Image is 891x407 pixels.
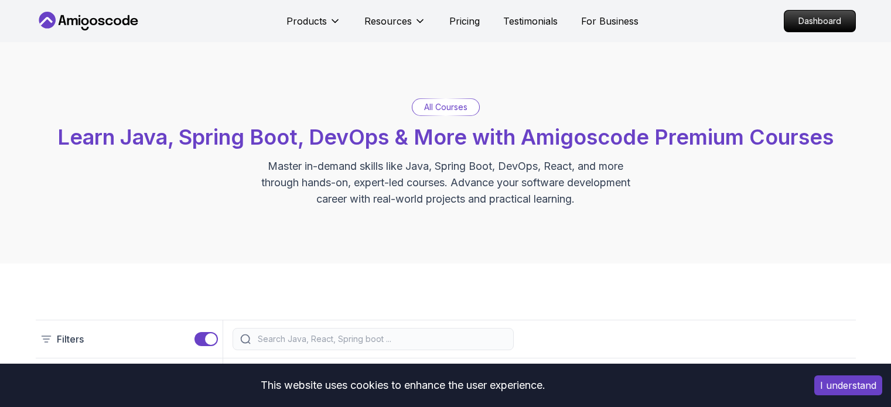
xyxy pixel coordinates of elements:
[57,124,834,150] span: Learn Java, Spring Boot, DevOps & More with Amigoscode Premium Courses
[424,101,467,113] p: All Courses
[57,332,84,346] p: Filters
[255,333,506,345] input: Search Java, React, Spring boot ...
[784,11,855,32] p: Dashboard
[364,14,426,37] button: Resources
[503,14,558,28] a: Testimonials
[364,14,412,28] p: Resources
[286,14,341,37] button: Products
[286,14,327,28] p: Products
[581,14,639,28] a: For Business
[249,158,643,207] p: Master in-demand skills like Java, Spring Boot, DevOps, React, and more through hands-on, expert-...
[814,375,882,395] button: Accept cookies
[449,14,480,28] a: Pricing
[9,372,797,398] div: This website uses cookies to enhance the user experience.
[784,10,856,32] a: Dashboard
